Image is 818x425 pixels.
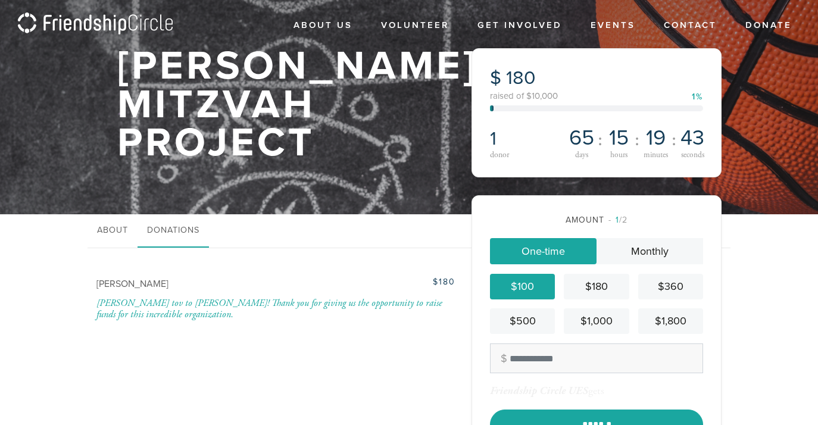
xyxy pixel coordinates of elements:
[285,14,361,37] a: About Us
[490,127,563,150] h2: 1
[598,130,602,149] span: :
[490,92,703,101] div: raised of $10,000
[490,384,588,398] span: Friendship Circle UES
[597,238,703,264] a: Monthly
[638,274,703,299] a: $360
[490,238,597,264] a: One-time
[616,215,619,225] span: 1
[672,130,676,149] span: :
[655,14,726,37] a: Contact
[609,127,629,149] span: 15
[610,151,627,160] span: hours
[643,279,698,295] div: $360
[569,127,594,149] span: 65
[680,127,704,149] span: 43
[330,276,455,288] div: $180
[490,67,501,89] span: $
[569,279,624,295] div: $180
[96,278,168,290] span: [PERSON_NAME]
[644,151,668,160] span: minutes
[638,308,703,334] a: $1,800
[490,308,555,334] a: $500
[564,308,629,334] a: $1,000
[692,93,703,101] div: 1%
[569,313,624,329] div: $1,000
[490,274,555,299] a: $100
[88,214,138,248] a: About
[646,127,666,149] span: 19
[117,47,477,162] h1: [PERSON_NAME] Mitzvah Project
[575,151,588,160] span: days
[506,67,536,89] span: 180
[736,14,801,37] a: Donate
[681,151,704,160] span: seconds
[564,274,629,299] a: $180
[495,313,550,329] div: $500
[582,14,644,37] a: Events
[490,214,703,226] div: Amount
[490,151,563,159] div: donor
[469,14,571,37] a: Get Involved
[96,298,455,321] div: [PERSON_NAME] tov to [PERSON_NAME]! Thank you for giving us the opportunity to raise funds for th...
[18,12,173,36] img: logo_fc.png
[635,130,639,149] span: :
[372,14,458,37] a: Volunteer
[608,215,627,225] span: /2
[495,279,550,295] div: $100
[490,384,604,398] div: gets
[138,214,209,248] a: Donations
[643,313,698,329] div: $1,800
